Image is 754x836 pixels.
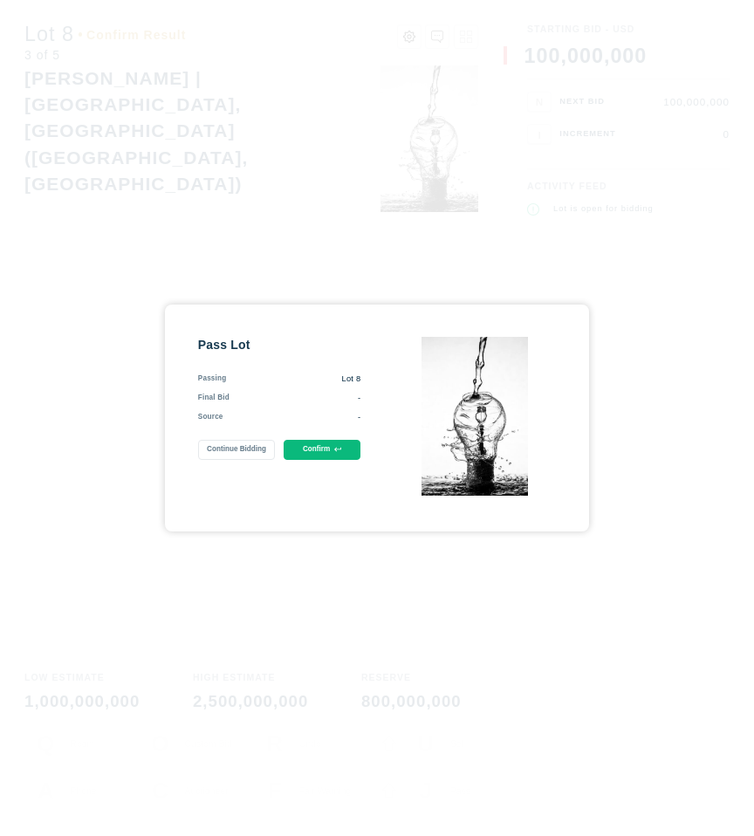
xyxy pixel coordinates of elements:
div: Passing [198,373,227,385]
button: Continue Bidding [198,440,276,460]
div: Lot 8 [226,373,360,385]
div: Pass Lot [198,337,361,353]
div: Final Bid [198,393,230,404]
div: - [223,412,361,423]
div: - [230,393,360,404]
div: Source [198,412,223,423]
button: Confirm [284,440,361,460]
